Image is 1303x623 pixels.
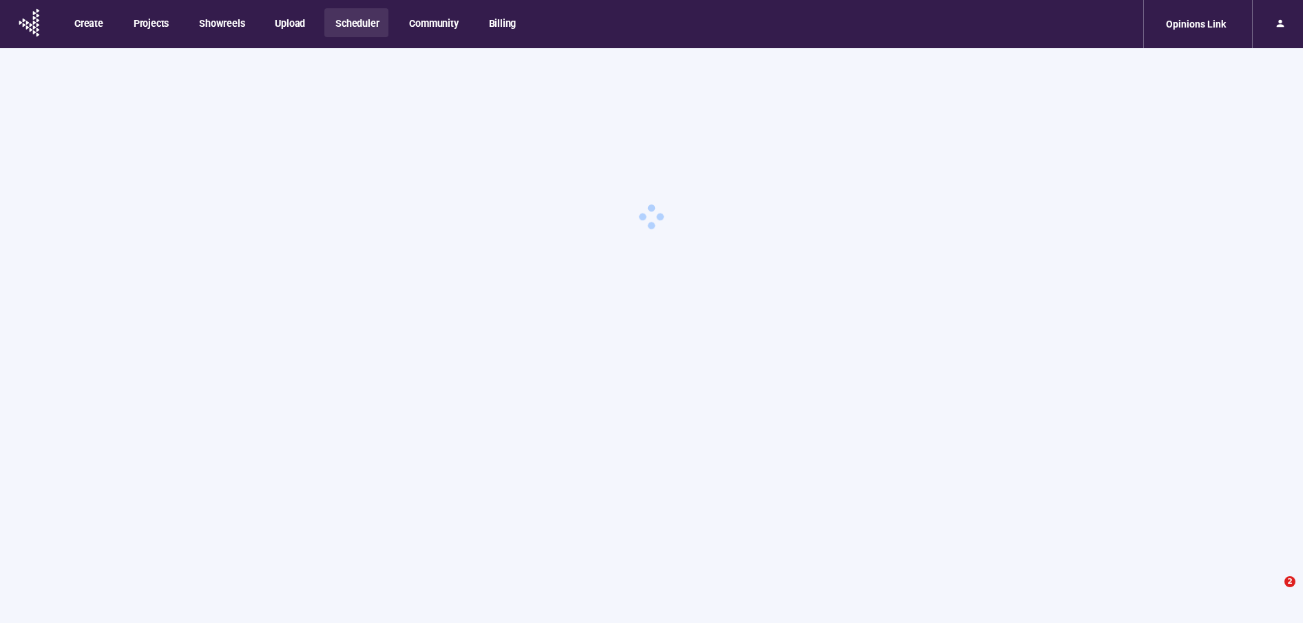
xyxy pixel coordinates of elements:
button: Community [398,8,468,37]
button: Projects [123,8,178,37]
button: Billing [478,8,526,37]
button: Scheduler [324,8,388,37]
iframe: Intercom live chat [1256,576,1289,609]
div: Opinions Link [1158,11,1234,37]
button: Create [63,8,113,37]
button: Upload [264,8,315,37]
button: Showreels [188,8,254,37]
span: 2 [1284,576,1295,587]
